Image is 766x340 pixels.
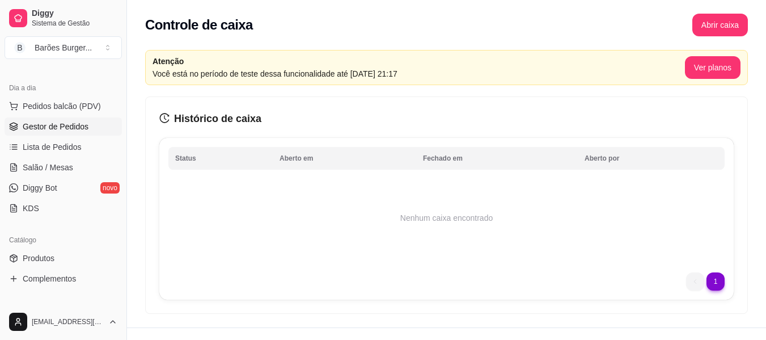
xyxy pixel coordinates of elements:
[145,16,253,34] h2: Controle de caixa
[23,162,73,173] span: Salão / Mesas
[23,203,39,214] span: KDS
[153,68,685,80] article: Você está no período de teste dessa funcionalidade até [DATE] 21:17
[5,231,122,249] div: Catálogo
[32,9,117,19] span: Diggy
[273,147,416,170] th: Aberto em
[416,147,578,170] th: Fechado em
[5,36,122,59] button: Select a team
[23,121,88,132] span: Gestor de Pedidos
[692,14,748,36] button: Abrir caixa
[5,79,122,97] div: Dia a dia
[5,117,122,136] a: Gestor de Pedidos
[685,56,740,79] button: Ver planos
[680,267,730,296] nav: pagination navigation
[5,270,122,288] a: Complementos
[159,111,734,127] h3: Histórico de caixa
[5,158,122,177] a: Salão / Mesas
[23,273,76,284] span: Complementos
[23,182,57,194] span: Diggy Bot
[685,63,740,72] a: Ver planos
[168,147,273,170] th: Status
[578,147,725,170] th: Aberto por
[5,249,122,267] a: Produtos
[153,55,685,68] article: Atenção
[159,113,170,123] span: history
[32,317,104,326] span: [EMAIL_ADDRESS][DOMAIN_NAME]
[5,199,122,217] a: KDS
[5,308,122,335] button: [EMAIL_ADDRESS][DOMAIN_NAME]
[23,141,82,153] span: Lista de Pedidos
[23,100,101,112] span: Pedidos balcão (PDV)
[5,138,122,156] a: Lista de Pedidos
[168,173,725,263] td: Nenhum caixa encontrado
[35,42,92,53] div: Barões Burger ...
[706,272,725,291] li: next page button
[32,19,117,28] span: Sistema de Gestão
[5,97,122,115] button: Pedidos balcão (PDV)
[5,179,122,197] a: Diggy Botnovo
[23,253,54,264] span: Produtos
[5,5,122,32] a: DiggySistema de Gestão
[14,42,26,53] span: B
